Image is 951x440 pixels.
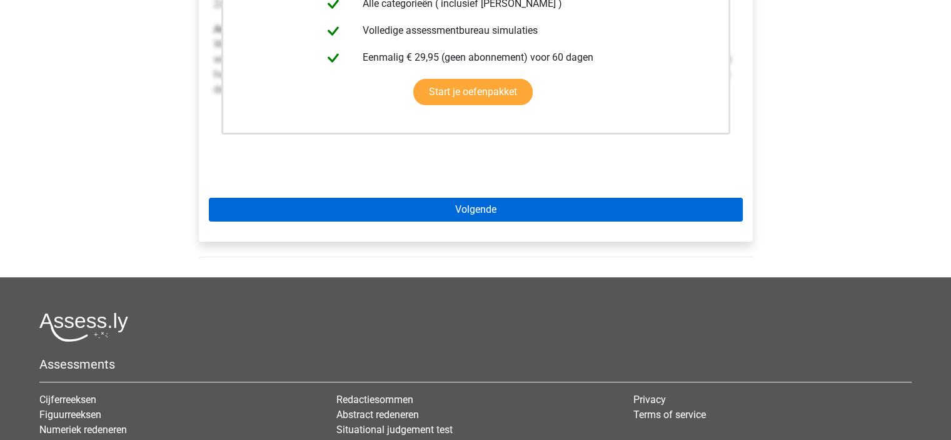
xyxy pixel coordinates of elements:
b: Antwoord [214,23,256,35]
a: Start je oefenpakket [413,79,533,105]
a: Volgende [209,198,743,222]
a: Cijferreeksen [39,394,96,406]
p: Waarschijnlijk waar. Er wordt in de tekst een duidelijk verband gelegd tussen de 'inzet' (de voor... [214,22,738,97]
a: Terms of service [633,409,706,421]
img: Assessly logo [39,312,128,342]
a: Situational judgement test [336,424,453,436]
h5: Assessments [39,357,912,372]
a: Abstract redeneren [336,409,419,421]
a: Numeriek redeneren [39,424,127,436]
a: Redactiesommen [336,394,413,406]
a: Privacy [633,394,666,406]
a: Figuurreeksen [39,409,101,421]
